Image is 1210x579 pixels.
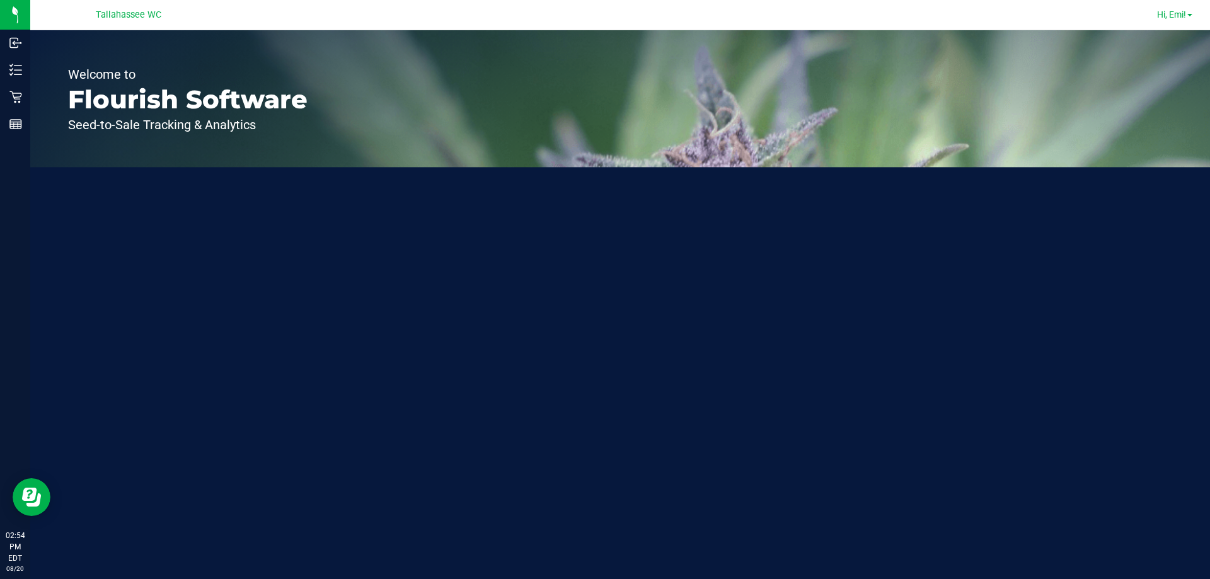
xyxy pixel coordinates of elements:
[68,68,308,81] p: Welcome to
[6,564,25,573] p: 08/20
[68,87,308,112] p: Flourish Software
[96,9,161,20] span: Tallahassee WC
[13,478,50,516] iframe: Resource center
[9,64,22,76] inline-svg: Inventory
[1157,9,1186,20] span: Hi, Emi!
[9,118,22,130] inline-svg: Reports
[9,91,22,103] inline-svg: Retail
[9,37,22,49] inline-svg: Inbound
[68,118,308,131] p: Seed-to-Sale Tracking & Analytics
[6,530,25,564] p: 02:54 PM EDT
